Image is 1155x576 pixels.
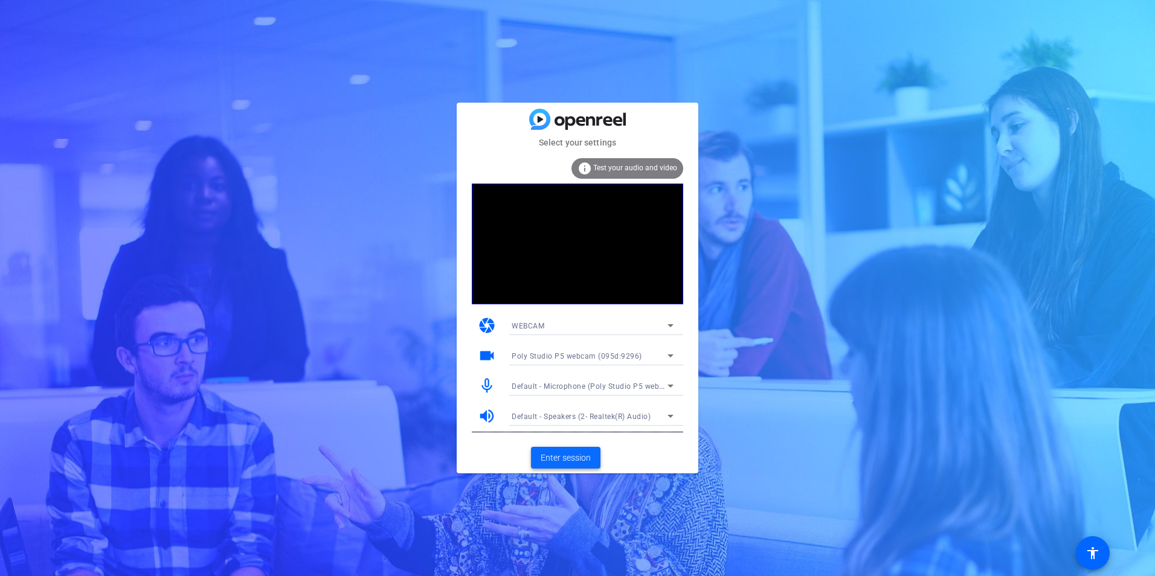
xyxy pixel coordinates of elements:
span: Test your audio and video [593,164,677,172]
span: WEBCAM [512,322,544,330]
button: Enter session [531,447,600,469]
span: Default - Microphone (Poly Studio P5 webcam) [512,381,677,391]
mat-icon: volume_up [478,407,496,425]
mat-icon: mic_none [478,377,496,395]
mat-icon: camera [478,316,496,334]
mat-icon: info [577,161,592,176]
mat-card-subtitle: Select your settings [457,136,698,149]
span: Enter session [541,452,591,464]
span: Default - Speakers (2- Realtek(R) Audio) [512,412,651,421]
span: Poly Studio P5 webcam (095d:9296) [512,352,642,360]
img: blue-gradient.svg [529,109,626,130]
mat-icon: accessibility [1086,546,1100,560]
mat-icon: videocam [478,347,496,365]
